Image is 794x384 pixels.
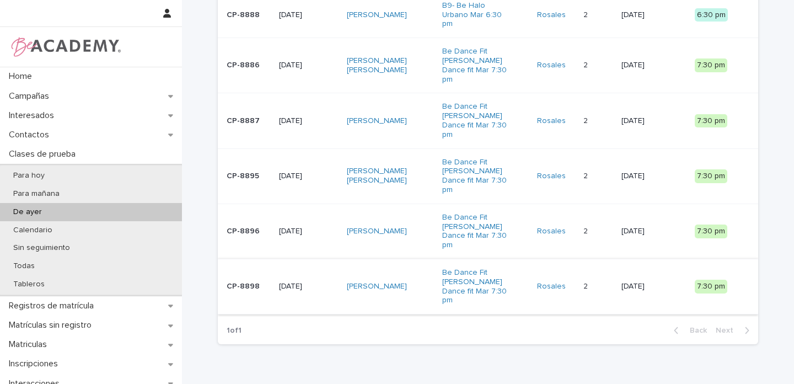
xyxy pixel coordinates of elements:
[537,172,566,181] a: Rosales
[4,149,84,159] p: Clases de prueba
[347,227,407,236] a: [PERSON_NAME]
[583,225,590,236] p: 2
[711,326,758,335] button: Next
[4,130,58,140] p: Contactos
[621,116,686,126] p: [DATE]
[621,10,686,20] p: [DATE]
[4,320,100,330] p: Matrículas sin registro
[442,102,511,139] a: Be Dance Fit [PERSON_NAME] Dance fit Mar 7:30 pm
[9,36,122,58] img: WPrjXfSUmiLcdUfaYY4Q
[695,280,727,294] div: 7:30 pm
[218,204,758,259] tr: CP-8896[DATE][PERSON_NAME] Be Dance Fit [PERSON_NAME] Dance fit Mar 7:30 pm Rosales 22 [DATE]7:30 pm
[683,327,707,334] span: Back
[583,280,590,291] p: 2
[4,71,41,82] p: Home
[583,58,590,70] p: 2
[218,259,758,314] tr: CP-8898[DATE][PERSON_NAME] Be Dance Fit [PERSON_NAME] Dance fit Mar 7:30 pm Rosales 22 [DATE]7:30 pm
[716,327,740,334] span: Next
[442,47,511,84] a: Be Dance Fit [PERSON_NAME] Dance fit Mar 7:30 pm
[665,326,711,335] button: Back
[4,339,56,350] p: Matriculas
[583,114,590,126] p: 2
[4,189,68,199] p: Para mañana
[227,282,270,291] p: CP-8898
[227,61,270,70] p: CP-8886
[279,282,338,291] p: [DATE]
[347,282,407,291] a: [PERSON_NAME]
[4,243,79,253] p: Sin seguimiento
[4,262,44,271] p: Todas
[227,10,270,20] p: CP-8888
[442,213,511,250] a: Be Dance Fit [PERSON_NAME] Dance fit Mar 7:30 pm
[227,116,270,126] p: CP-8887
[537,227,566,236] a: Rosales
[4,171,53,180] p: Para hoy
[695,8,728,22] div: 6:30 pm
[279,61,338,70] p: [DATE]
[279,227,338,236] p: [DATE]
[695,114,727,128] div: 7:30 pm
[218,93,758,148] tr: CP-8887[DATE][PERSON_NAME] Be Dance Fit [PERSON_NAME] Dance fit Mar 7:30 pm Rosales 22 [DATE]7:30 pm
[4,359,67,369] p: Inscripciones
[4,91,58,102] p: Campañas
[442,1,511,29] a: B9- Be Halo Urbano Mar 6:30 pm
[227,227,270,236] p: CP-8896
[347,167,416,185] a: [PERSON_NAME] [PERSON_NAME]
[537,282,566,291] a: Rosales
[4,207,51,217] p: De ayer
[695,225,727,238] div: 7:30 pm
[227,172,270,181] p: CP-8895
[4,301,103,311] p: Registros de matrícula
[347,10,407,20] a: [PERSON_NAME]
[621,282,686,291] p: [DATE]
[279,10,338,20] p: [DATE]
[347,56,416,75] a: [PERSON_NAME] [PERSON_NAME]
[537,116,566,126] a: Rosales
[583,8,590,20] p: 2
[218,38,758,93] tr: CP-8886[DATE][PERSON_NAME] [PERSON_NAME] Be Dance Fit [PERSON_NAME] Dance fit Mar 7:30 pm Rosales...
[347,116,407,126] a: [PERSON_NAME]
[537,10,566,20] a: Rosales
[4,226,61,235] p: Calendario
[218,317,250,344] p: 1 of 1
[442,158,511,195] a: Be Dance Fit [PERSON_NAME] Dance fit Mar 7:30 pm
[621,172,686,181] p: [DATE]
[4,110,63,121] p: Interesados
[695,169,727,183] div: 7:30 pm
[695,58,727,72] div: 7:30 pm
[279,116,338,126] p: [DATE]
[4,280,53,289] p: Tableros
[621,61,686,70] p: [DATE]
[537,61,566,70] a: Rosales
[218,148,758,204] tr: CP-8895[DATE][PERSON_NAME] [PERSON_NAME] Be Dance Fit [PERSON_NAME] Dance fit Mar 7:30 pm Rosales...
[583,169,590,181] p: 2
[442,268,511,305] a: Be Dance Fit [PERSON_NAME] Dance fit Mar 7:30 pm
[279,172,338,181] p: [DATE]
[621,227,686,236] p: [DATE]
